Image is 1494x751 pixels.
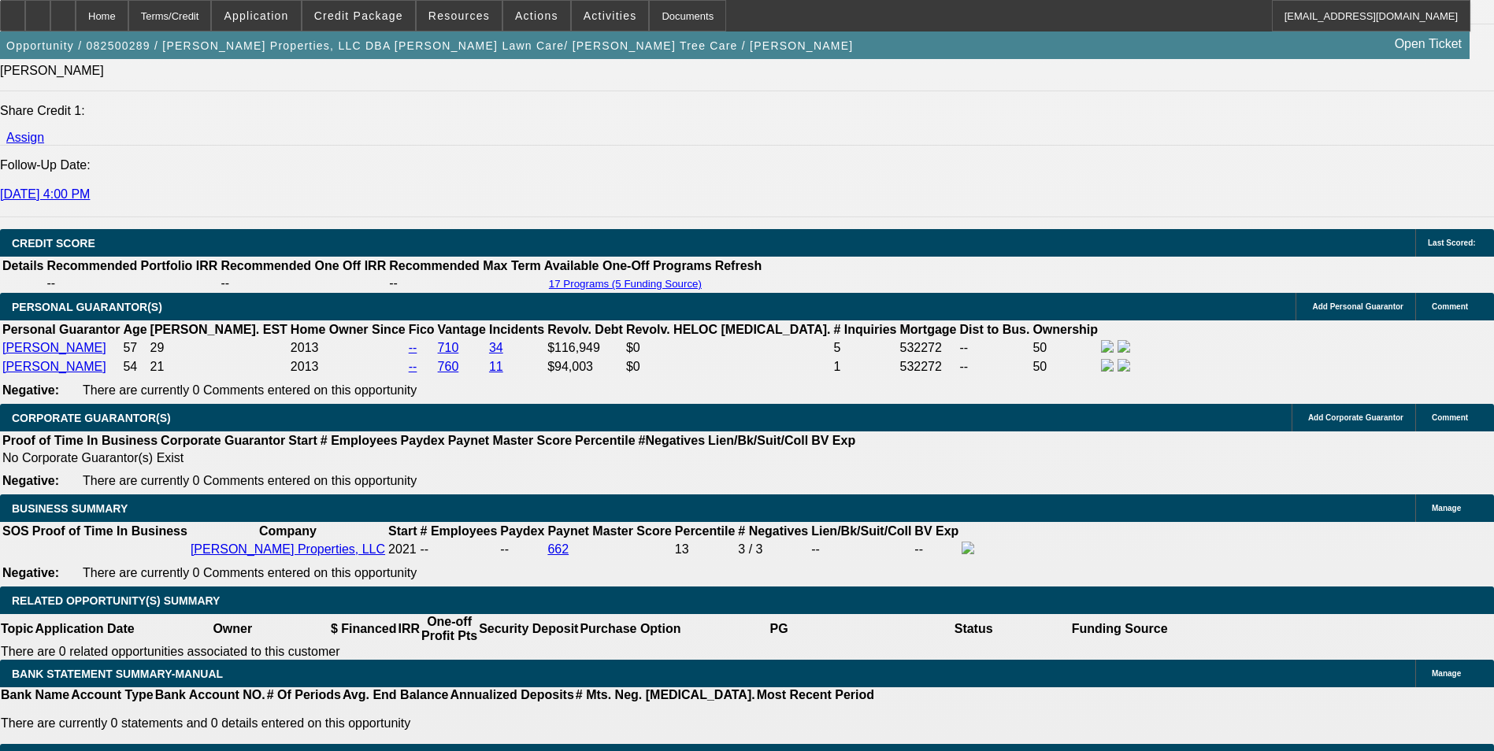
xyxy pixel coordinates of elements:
[675,524,735,538] b: Percentile
[83,474,417,487] span: There are currently 0 Comments entered on this opportunity
[899,358,958,375] td: 532272
[2,450,862,466] td: No Corporate Guarantor(s) Exist
[428,9,490,22] span: Resources
[150,339,288,357] td: 29
[70,687,154,703] th: Account Type
[259,524,317,538] b: Company
[2,433,158,449] th: Proof of Time In Business
[738,542,808,557] div: 3 / 3
[1432,302,1468,311] span: Comment
[1432,504,1461,512] span: Manage
[220,276,387,291] td: --
[12,502,128,515] span: BUSINESS SUMMARY
[547,358,624,375] td: $94,003
[302,1,415,31] button: Credit Package
[330,614,398,644] th: $ Financed
[1432,413,1468,422] span: Comment
[962,542,974,554] img: facebook-icon.png
[421,524,498,538] b: # Employees
[12,668,223,680] span: BANK STATEMENT SUMMARY-MANUAL
[122,358,147,375] td: 54
[810,541,912,558] td: --
[756,687,875,703] th: Most Recent Period
[2,474,59,487] b: Negative:
[579,614,681,644] th: Purchase Option
[2,323,120,336] b: Personal Guarantor
[675,542,735,557] div: 13
[489,360,503,373] a: 11
[2,383,59,397] b: Negative:
[515,9,558,22] span: Actions
[314,9,403,22] span: Credit Package
[547,524,671,538] b: Paynet Master Score
[409,323,435,336] b: Fico
[449,687,574,703] th: Annualized Deposits
[877,614,1071,644] th: Status
[123,323,146,336] b: Age
[342,687,450,703] th: Avg. End Balance
[291,323,406,336] b: Home Owner Since
[191,542,385,556] a: [PERSON_NAME] Properties, LLC
[489,341,503,354] a: 34
[438,341,459,354] a: 710
[154,687,266,703] th: Bank Account NO.
[12,237,95,250] span: CREDIT SCORE
[266,687,342,703] th: # Of Periods
[959,339,1031,357] td: --
[150,358,288,375] td: 21
[1312,302,1403,311] span: Add Personal Guarantor
[321,434,398,447] b: # Employees
[1308,413,1403,422] span: Add Corporate Guarantor
[135,614,330,644] th: Owner
[832,358,897,375] td: 1
[543,258,713,274] th: Available One-Off Programs
[388,276,542,291] td: --
[900,323,957,336] b: Mortgage
[2,341,106,354] a: [PERSON_NAME]
[499,541,545,558] td: --
[1032,323,1098,336] b: Ownership
[1071,614,1169,644] th: Funding Source
[478,614,579,644] th: Security Deposit
[401,434,445,447] b: Paydex
[811,524,911,538] b: Lien/Bk/Suit/Coll
[12,594,220,607] span: RELATED OPPORTUNITY(S) SUMMARY
[409,341,417,354] a: --
[397,614,421,644] th: IRR
[6,39,853,52] span: Opportunity / 082500289 / [PERSON_NAME] Properties, LLC DBA [PERSON_NAME] Lawn Care/ [PERSON_NAME...
[388,258,542,274] th: Recommended Max Term
[639,434,706,447] b: #Negatives
[46,258,218,274] th: Recommended Portfolio IRR
[212,1,300,31] button: Application
[32,523,188,539] th: Proof of Time In Business
[150,323,287,336] b: [PERSON_NAME]. EST
[626,323,831,336] b: Revolv. HELOC [MEDICAL_DATA].
[438,360,459,373] a: 760
[161,434,285,447] b: Corporate Guarantor
[738,524,808,538] b: # Negatives
[584,9,637,22] span: Activities
[708,434,808,447] b: Lien/Bk/Suit/Coll
[544,277,706,290] button: 17 Programs (5 Funding Source)
[2,566,59,579] b: Negative:
[1032,358,1099,375] td: 50
[220,258,387,274] th: Recommended One Off IRR
[1118,359,1130,372] img: linkedin-icon.png
[959,358,1031,375] td: --
[409,360,417,373] a: --
[1,716,874,731] p: There are currently 0 statements and 0 details entered on this opportunity
[625,339,832,357] td: $0
[12,301,162,313] span: PERSONAL GUARANTOR(S)
[46,276,218,291] td: --
[681,614,876,644] th: PG
[224,9,288,22] span: Application
[500,524,544,538] b: Paydex
[2,258,44,274] th: Details
[387,541,417,558] td: 2021
[575,434,635,447] b: Percentile
[899,339,958,357] td: 532272
[1428,239,1476,247] span: Last Scored:
[575,687,756,703] th: # Mts. Neg. [MEDICAL_DATA].
[1101,359,1114,372] img: facebook-icon.png
[421,614,478,644] th: One-off Profit Pts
